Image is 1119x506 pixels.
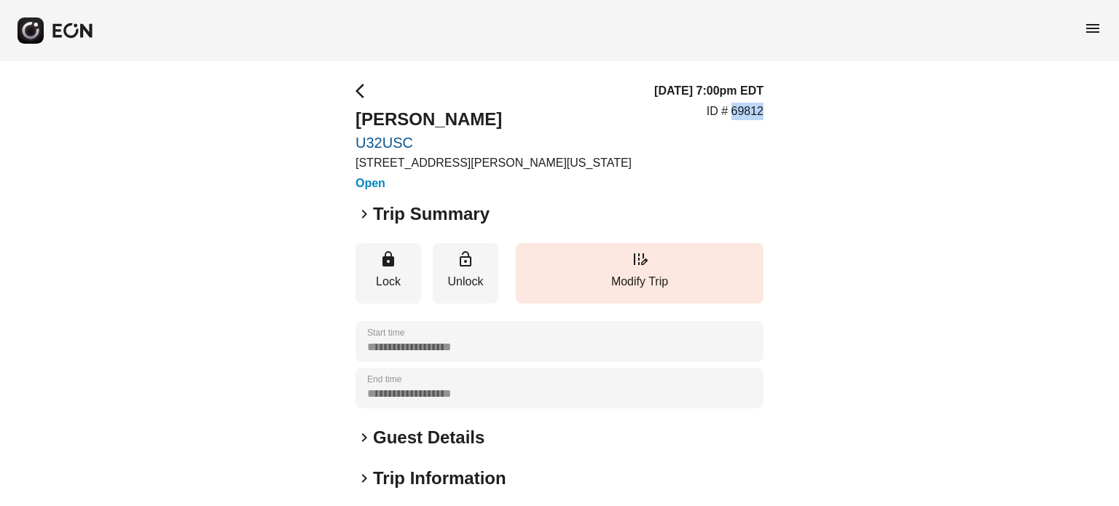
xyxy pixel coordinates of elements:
[356,429,373,446] span: keyboard_arrow_right
[356,82,373,100] span: arrow_back_ios
[440,273,491,290] p: Unlock
[654,82,763,100] h3: [DATE] 7:00pm EDT
[457,250,474,268] span: lock_open
[356,243,421,304] button: Lock
[380,250,397,268] span: lock
[356,134,632,151] a: U32USC
[523,273,756,290] p: Modify Trip
[516,243,763,304] button: Modify Trip
[356,108,632,131] h2: [PERSON_NAME]
[356,470,373,487] span: keyboard_arrow_right
[373,202,490,226] h2: Trip Summary
[373,467,506,490] h2: Trip Information
[356,154,632,172] p: [STREET_ADDRESS][PERSON_NAME][US_STATE]
[356,175,632,192] h3: Open
[433,243,498,304] button: Unlock
[707,103,763,120] p: ID # 69812
[373,426,484,449] h2: Guest Details
[1084,20,1102,37] span: menu
[356,205,373,223] span: keyboard_arrow_right
[631,250,648,268] span: edit_road
[363,273,414,290] p: Lock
